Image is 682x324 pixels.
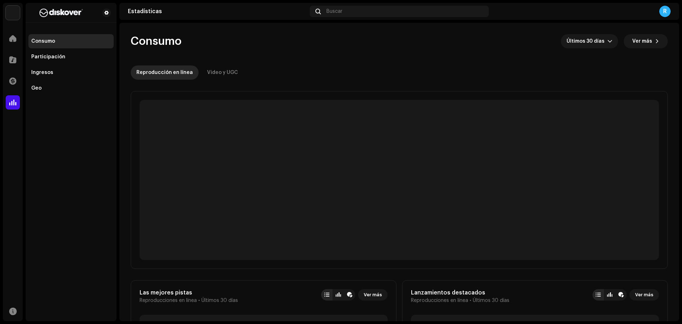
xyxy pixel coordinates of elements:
span: Últimos 30 días [567,34,607,48]
span: Consumo [131,34,182,48]
span: Reproducciones en línea [411,298,468,303]
div: Participación [31,54,65,60]
div: Las mejores pistas [140,289,238,296]
div: Ingresos [31,70,53,75]
div: Video y UGC [207,65,238,80]
div: Reproducción en línea [136,65,193,80]
div: dropdown trigger [607,34,612,48]
re-m-nav-item: Ingresos [28,65,114,80]
span: Ver más [632,34,652,48]
span: Últimos 30 días [473,298,509,303]
re-m-nav-item: Consumo [28,34,114,48]
span: Ver más [364,288,382,302]
span: Buscar [326,9,342,14]
div: Geo [31,85,42,91]
re-m-nav-item: Geo [28,81,114,95]
span: • [470,298,471,303]
span: Reproducciones en línea [140,298,197,303]
re-m-nav-item: Participación [28,50,114,64]
button: Ver más [358,289,388,301]
img: 297a105e-aa6c-4183-9ff4-27133c00f2e2 [6,6,20,20]
div: Lanzamientos destacados [411,289,509,296]
div: Estadísticas [128,9,307,14]
span: Ver más [635,288,653,302]
span: • [198,298,200,303]
button: Ver más [629,289,659,301]
img: b627a117-4a24-417a-95e9-2d0c90689367 [31,9,91,17]
button: Ver más [624,34,668,48]
div: Consumo [31,38,55,44]
span: Últimos 30 días [201,298,238,303]
div: R [659,6,671,17]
